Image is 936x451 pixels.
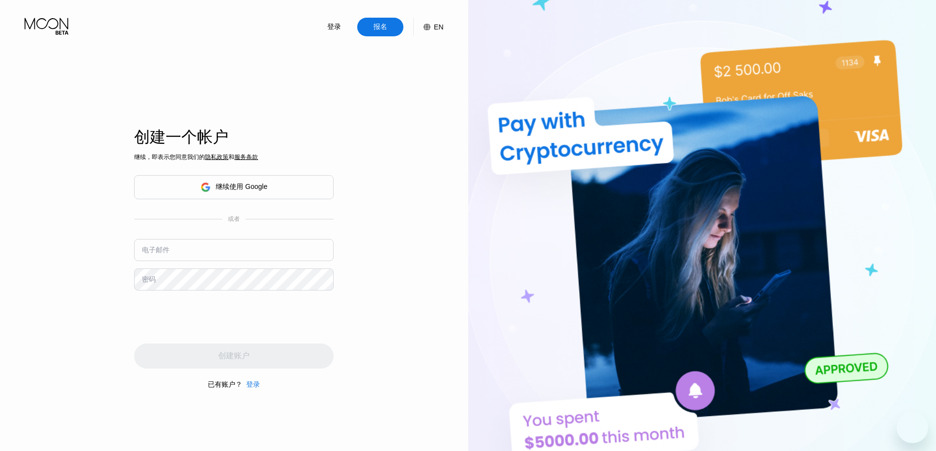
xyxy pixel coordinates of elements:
[246,380,260,388] font: 登录
[242,380,260,389] div: 登录
[897,412,928,443] iframe: 启动消息传送窗口的按钮
[234,154,258,160] font: 服务条款
[134,175,334,199] div: 继续使用 Google
[142,246,170,254] font: 电子邮件
[142,275,156,283] font: 密码
[134,298,284,336] iframe: 验证码
[373,23,387,30] font: 报名
[434,23,443,31] font: EN
[413,18,443,36] div: EN
[357,18,403,36] div: 报名
[134,154,205,160] font: 继续，即表示您同意我们的
[205,154,228,160] font: 隐私政策
[228,154,234,160] font: 和
[311,18,357,36] div: 登录
[228,215,240,222] font: 或者
[208,380,242,388] font: 已有账户？
[327,23,341,30] font: 登录
[134,128,228,146] font: 创建一个帐户
[216,183,267,190] font: 继续使用 Google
